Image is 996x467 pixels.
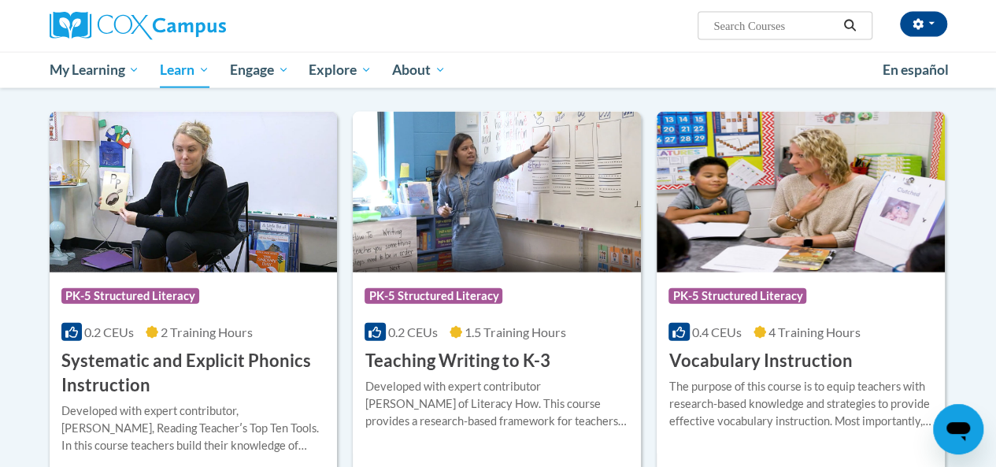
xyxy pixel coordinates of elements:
a: Engage [220,52,299,88]
iframe: Button to launch messaging window [933,404,983,454]
span: En español [883,61,949,78]
a: Learn [150,52,220,88]
span: Explore [309,61,372,80]
a: En español [872,54,959,87]
img: Course Logo [657,112,945,272]
a: Explore [298,52,382,88]
span: 2 Training Hours [161,324,253,339]
span: PK-5 Structured Literacy [365,288,502,304]
button: Search [838,17,861,35]
span: 1.5 Training Hours [465,324,566,339]
h3: Vocabulary Instruction [668,349,852,373]
span: My Learning [49,61,139,80]
img: Course Logo [353,112,641,272]
input: Search Courses [712,17,838,35]
span: About [392,61,446,80]
span: PK-5 Structured Literacy [668,288,806,304]
a: Cox Campus [50,12,333,40]
span: 0.2 CEUs [84,324,134,339]
img: Course Logo [50,112,338,272]
button: Account Settings [900,12,947,37]
h3: Teaching Writing to K-3 [365,349,550,373]
span: Learn [160,61,209,80]
img: Cox Campus [50,12,226,40]
div: Developed with expert contributor, [PERSON_NAME], Reading Teacherʹs Top Ten Tools. In this course... [61,402,326,454]
span: 0.2 CEUs [388,324,438,339]
h3: Systematic and Explicit Phonics Instruction [61,349,326,398]
div: Main menu [38,52,959,88]
span: Engage [230,61,289,80]
div: The purpose of this course is to equip teachers with research-based knowledge and strategies to p... [668,378,933,430]
span: 0.4 CEUs [692,324,742,339]
a: My Learning [39,52,150,88]
div: Developed with expert contributor [PERSON_NAME] of Literacy How. This course provides a research-... [365,378,629,430]
span: 4 Training Hours [768,324,861,339]
a: About [382,52,456,88]
span: PK-5 Structured Literacy [61,288,199,304]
